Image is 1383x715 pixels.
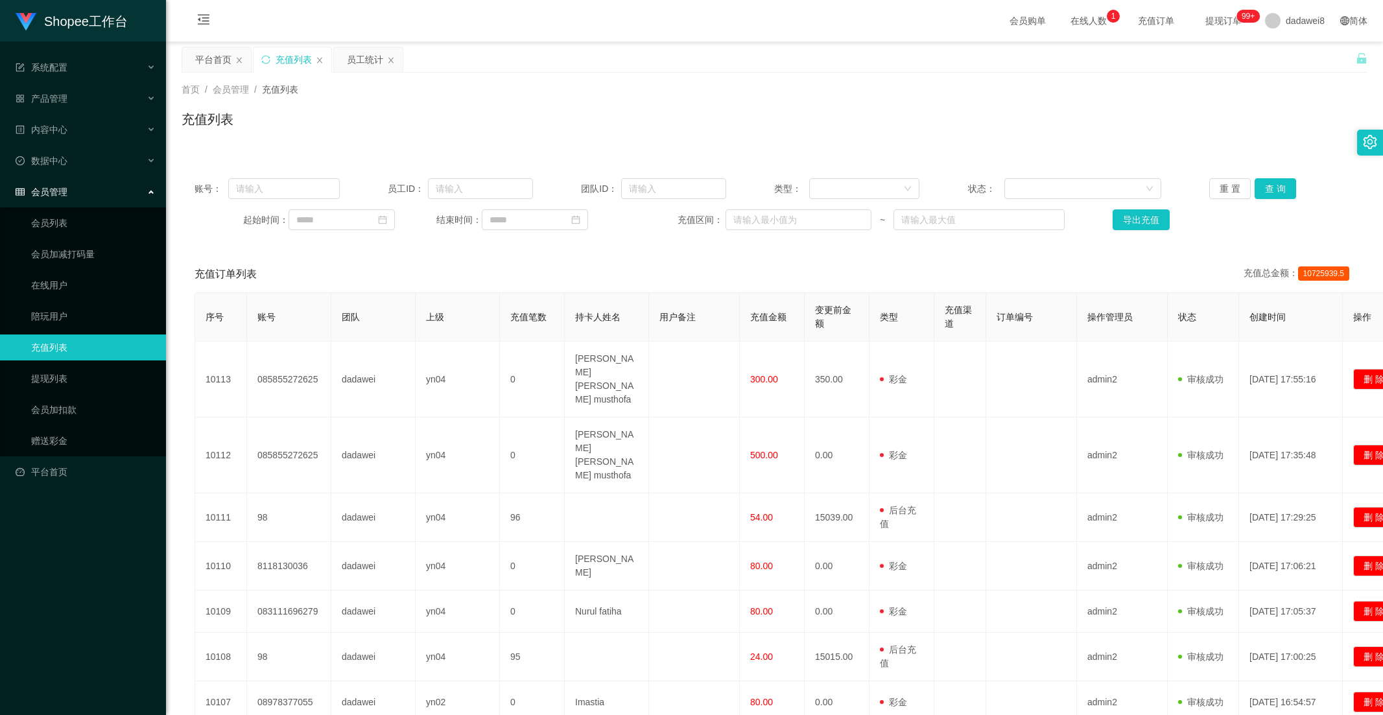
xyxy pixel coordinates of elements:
span: 充值订单 [1131,16,1181,25]
td: 0 [500,542,565,591]
td: 10109 [195,591,247,633]
i: 图标: close [387,56,395,64]
span: 变更前金额 [815,305,851,329]
td: 98 [247,633,331,681]
td: [DATE] 17:06:21 [1239,542,1343,591]
a: 会员加减打码量 [31,241,156,267]
input: 请输入最大值 [893,209,1064,230]
span: 持卡人姓名 [575,312,621,322]
span: 彩金 [880,697,907,707]
td: 0 [500,417,565,493]
td: admin2 [1077,591,1168,633]
span: 充值渠道 [945,305,972,329]
span: 员工ID： [388,182,428,196]
span: 团队ID： [581,182,621,196]
td: yn04 [416,342,500,417]
a: 会员加扣款 [31,397,156,423]
i: 图标: profile [16,125,25,134]
span: 彩金 [880,374,907,384]
span: 彩金 [880,606,907,616]
input: 请输入 [428,178,533,199]
i: 图标: global [1340,16,1349,25]
td: admin2 [1077,542,1168,591]
td: 0.00 [805,542,869,591]
a: 陪玩用户 [31,303,156,329]
td: yn04 [416,493,500,542]
i: 图标: menu-fold [182,1,226,42]
td: 085855272625 [247,342,331,417]
span: 账号： [195,182,228,196]
td: yn04 [416,633,500,681]
span: / [254,84,257,95]
i: 图标: table [16,187,25,196]
td: [DATE] 17:29:25 [1239,493,1343,542]
span: ~ [871,213,894,227]
span: 10725939.5 [1298,266,1349,281]
span: 审核成功 [1178,450,1223,460]
input: 请输入最小值为 [726,209,871,230]
span: 在线人数 [1064,16,1113,25]
td: admin2 [1077,493,1168,542]
span: 数据中心 [16,156,67,166]
span: 24.00 [750,651,773,662]
td: 15015.00 [805,633,869,681]
span: 充值金额 [750,312,786,322]
i: 图标: down [1146,185,1153,194]
td: 0 [500,591,565,633]
td: admin2 [1077,342,1168,417]
a: 提现列表 [31,366,156,392]
td: yn04 [416,542,500,591]
sup: 298 [1236,10,1260,23]
span: 80.00 [750,561,773,571]
span: 类型 [880,312,898,322]
span: 序号 [206,312,224,322]
td: 0.00 [805,591,869,633]
td: 0.00 [805,417,869,493]
td: dadawei [331,633,416,681]
td: 10113 [195,342,247,417]
td: dadawei [331,417,416,493]
span: 300.00 [750,374,778,384]
td: [DATE] 17:35:48 [1239,417,1343,493]
a: 图标: dashboard平台首页 [16,459,156,485]
td: dadawei [331,591,416,633]
p: 1 [1111,10,1116,23]
td: [DATE] 17:55:16 [1239,342,1343,417]
a: 赠送彩金 [31,428,156,454]
button: 重 置 [1209,178,1251,199]
span: / [205,84,207,95]
span: 彩金 [880,450,907,460]
i: 图标: sync [261,55,270,64]
span: 上级 [426,312,444,322]
i: 图标: appstore-o [16,94,25,103]
span: 状态 [1178,312,1196,322]
span: 创建时间 [1249,312,1286,322]
a: 在线用户 [31,272,156,298]
td: 083111696279 [247,591,331,633]
td: 10112 [195,417,247,493]
i: 图标: check-circle-o [16,156,25,165]
i: 图标: calendar [571,215,580,224]
td: [DATE] 17:05:37 [1239,591,1343,633]
td: 10110 [195,542,247,591]
span: 54.00 [750,512,773,522]
span: 操作管理员 [1087,312,1133,322]
span: 产品管理 [16,93,67,104]
td: [PERSON_NAME] [PERSON_NAME] musthofa [565,342,649,417]
span: 充值区间： [678,213,725,227]
span: 500.00 [750,450,778,460]
td: [DATE] 17:00:25 [1239,633,1343,681]
td: 0 [500,342,565,417]
div: 充值总金额： [1244,266,1354,282]
span: 80.00 [750,697,773,707]
span: 状态： [968,182,1005,196]
h1: Shopee工作台 [44,1,128,42]
td: [PERSON_NAME] [565,542,649,591]
span: 内容中心 [16,124,67,135]
span: 后台充值 [880,505,916,529]
span: 充值列表 [262,84,298,95]
span: 审核成功 [1178,561,1223,571]
sup: 1 [1107,10,1120,23]
span: 审核成功 [1178,606,1223,616]
span: 会员管理 [16,187,67,197]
